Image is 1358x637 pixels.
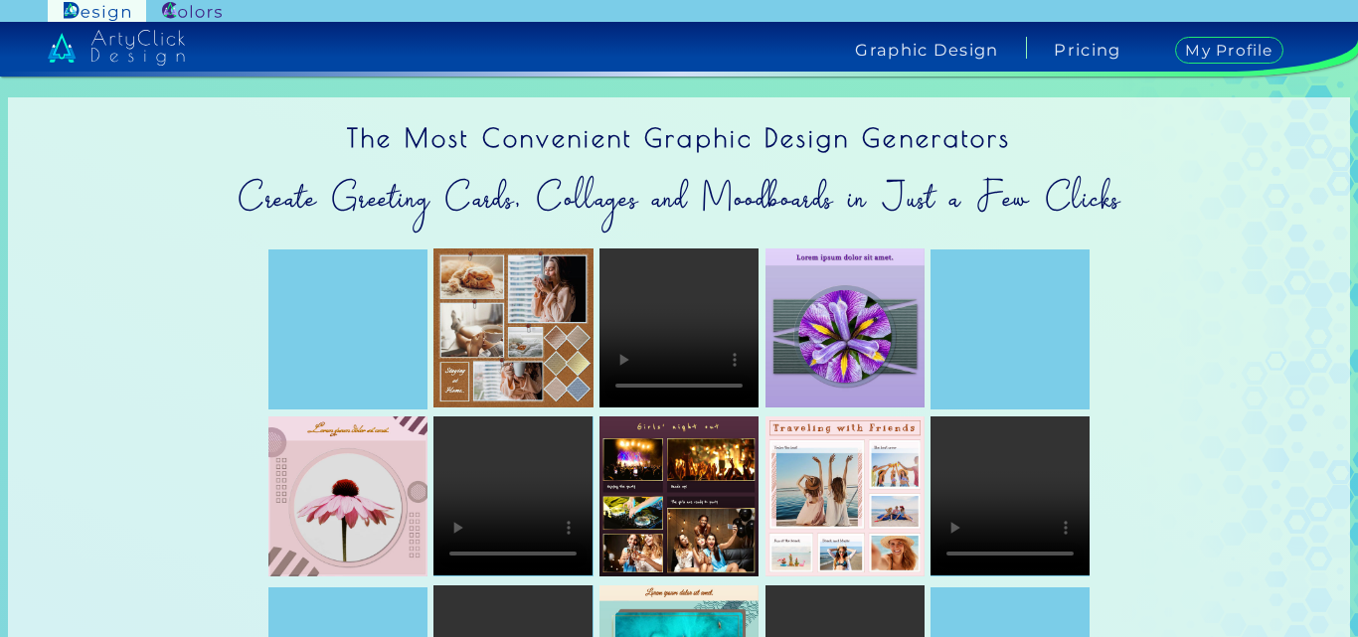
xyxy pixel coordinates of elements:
[855,42,998,58] h4: Graphic Design
[48,30,185,66] img: artyclick_design_logo_white_combined_path.svg
[1175,37,1283,64] h4: My Profile
[1054,42,1120,58] a: Pricing
[162,2,222,21] img: ArtyClick Colors logo
[8,166,1350,230] h2: Create Greeting Cards, Collages and Moodboards in Just a Few Clicks
[8,97,1350,166] h1: The Most Convenient Graphic Design Generators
